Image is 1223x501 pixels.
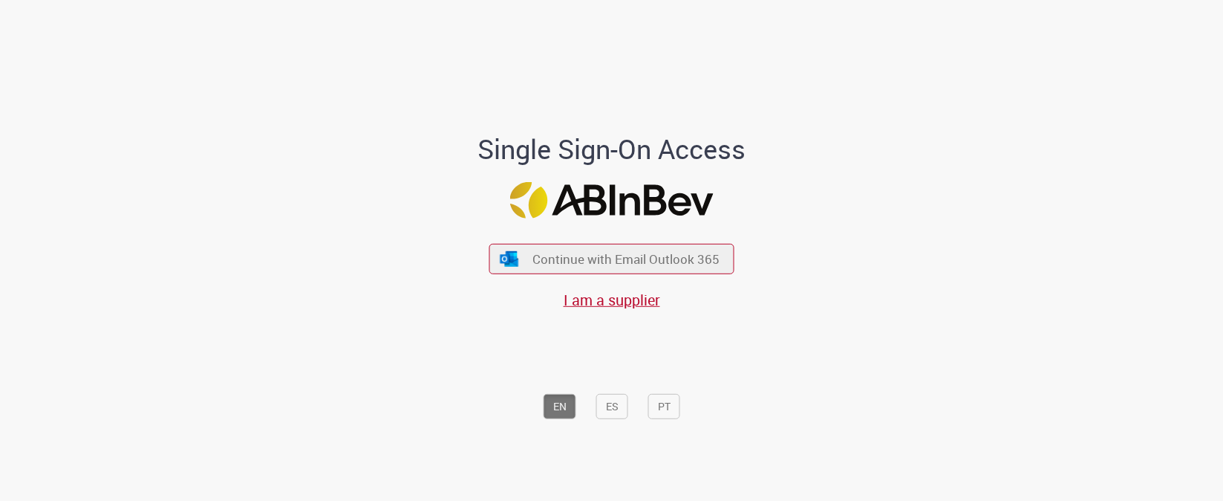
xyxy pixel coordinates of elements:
[564,290,660,310] a: I am a supplier
[510,181,714,218] img: Logo ABInBev
[648,394,680,419] button: PT
[405,135,818,164] h1: Single Sign-On Access
[489,244,734,274] button: ícone Azure/Microsoft 360 Continue with Email Outlook 365
[544,394,576,419] button: EN
[498,250,519,266] img: ícone Azure/Microsoft 360
[596,394,628,419] button: ES
[532,250,720,268] span: Continue with Email Outlook 365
